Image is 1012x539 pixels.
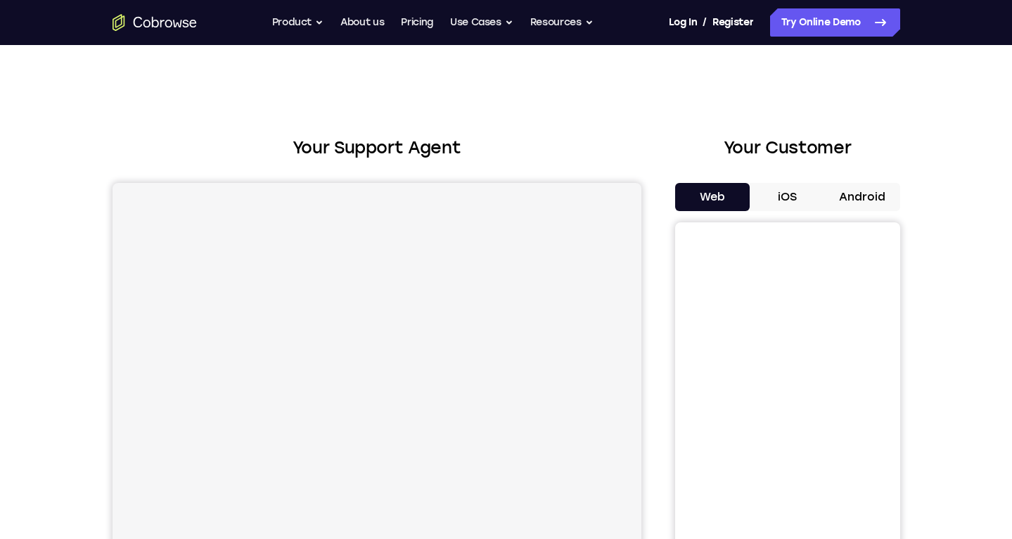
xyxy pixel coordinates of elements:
a: Try Online Demo [770,8,900,37]
a: Register [712,8,753,37]
a: Pricing [401,8,433,37]
span: / [703,14,707,31]
h2: Your Support Agent [113,135,641,160]
button: Web [675,183,750,211]
a: Go to the home page [113,14,197,31]
button: Product [272,8,324,37]
button: Resources [530,8,594,37]
button: Use Cases [450,8,513,37]
h2: Your Customer [675,135,900,160]
a: About us [340,8,384,37]
button: Android [825,183,900,211]
button: iOS [750,183,825,211]
a: Log In [669,8,697,37]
